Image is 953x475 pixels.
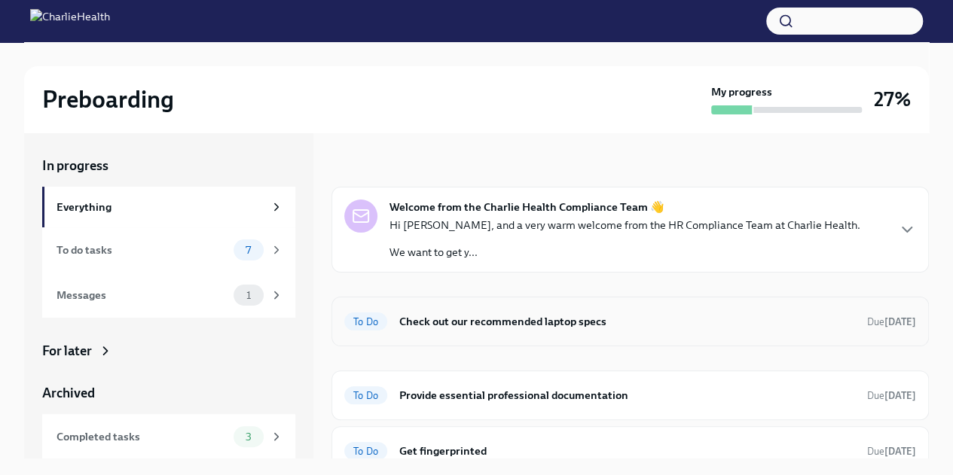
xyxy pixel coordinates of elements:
p: We want to get y... [389,245,860,260]
strong: Welcome from the Charlie Health Compliance Team 👋 [389,199,664,215]
a: To do tasks7 [42,227,295,273]
h6: Check out our recommended laptop specs [399,313,855,330]
strong: [DATE] [884,446,916,457]
div: In progress [331,157,398,175]
strong: [DATE] [884,316,916,327]
span: To Do [344,446,387,457]
h3: 27% [874,86,911,113]
h6: Get fingerprinted [399,443,855,459]
h6: Provide essential professional documentation [399,387,855,403]
h2: Preboarding [42,84,174,114]
span: Due [867,390,916,401]
span: August 29th, 2025 08:00 [867,315,916,329]
div: Completed tasks [57,428,228,445]
span: To Do [344,390,387,401]
div: To do tasks [57,242,228,258]
p: Hi [PERSON_NAME], and a very warm welcome from the HR Compliance Team at Charlie Health. [389,218,860,233]
a: To DoProvide essential professional documentationDue[DATE] [344,383,916,407]
strong: My progress [711,84,772,99]
a: Archived [42,384,295,402]
div: For later [42,342,92,360]
img: CharlieHealth [30,9,110,33]
div: Messages [57,287,228,303]
a: Completed tasks3 [42,414,295,459]
span: Due [867,446,916,457]
span: Due [867,316,916,327]
span: 1 [237,290,260,301]
a: In progress [42,157,295,175]
a: To DoCheck out our recommended laptop specsDue[DATE] [344,309,916,333]
a: To DoGet fingerprintedDue[DATE] [344,439,916,463]
a: For later [42,342,295,360]
span: To Do [344,316,387,327]
span: 7 [237,245,260,256]
a: Messages1 [42,273,295,318]
div: Everything [57,199,264,215]
span: August 30th, 2025 08:00 [867,388,916,403]
a: Everything [42,187,295,227]
span: 3 [237,431,261,443]
span: August 29th, 2025 08:00 [867,444,916,458]
strong: [DATE] [884,390,916,401]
